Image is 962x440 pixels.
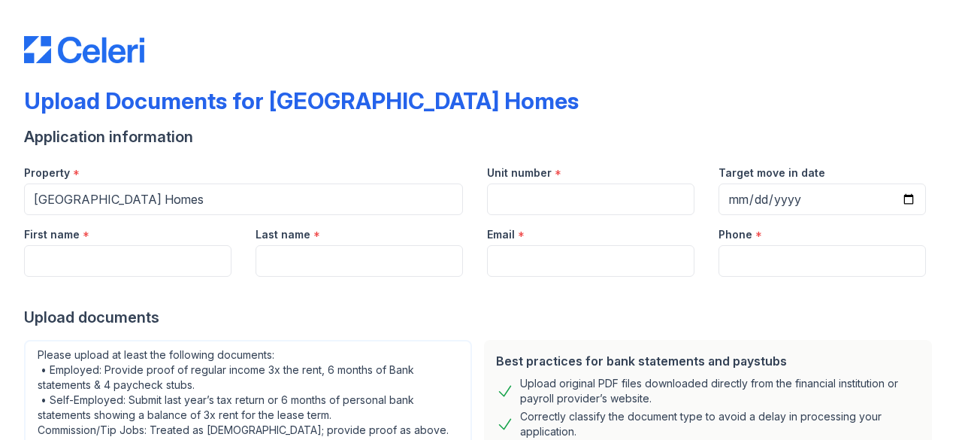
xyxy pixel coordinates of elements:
[487,227,515,242] label: Email
[520,376,920,406] div: Upload original PDF files downloaded directly from the financial institution or payroll provider’...
[24,126,938,147] div: Application information
[718,165,825,181] label: Target move in date
[24,87,579,114] div: Upload Documents for [GEOGRAPHIC_DATA] Homes
[718,227,752,242] label: Phone
[520,409,920,439] div: Correctly classify the document type to avoid a delay in processing your application.
[496,352,920,370] div: Best practices for bank statements and paystubs
[24,307,938,328] div: Upload documents
[24,165,70,181] label: Property
[487,165,552,181] label: Unit number
[256,227,310,242] label: Last name
[24,36,144,63] img: CE_Logo_Blue-a8612792a0a2168367f1c8372b55b34899dd931a85d93a1a3d3e32e68fde9ad4.png
[24,227,80,242] label: First name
